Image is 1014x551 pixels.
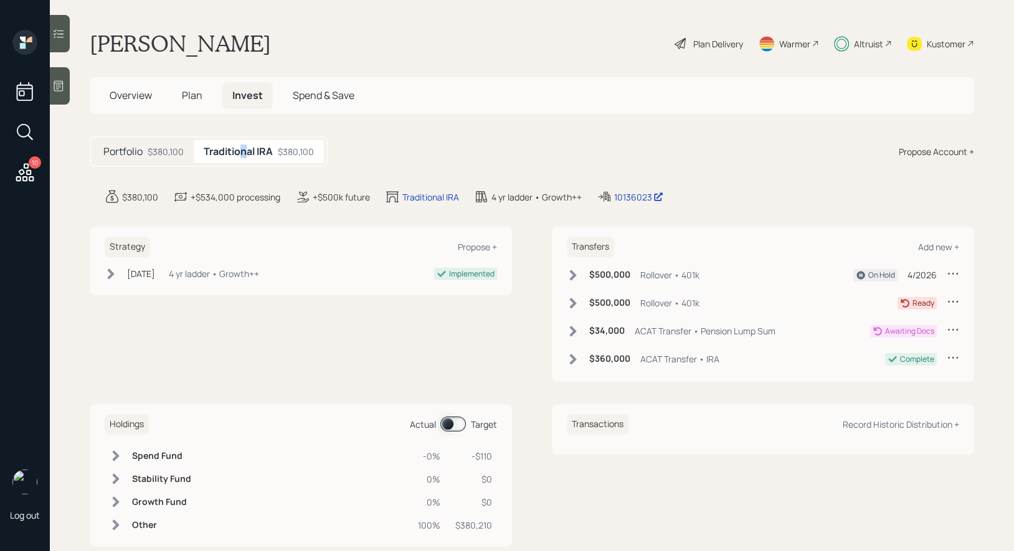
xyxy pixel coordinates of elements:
[567,237,614,257] h6: Transfers
[455,496,492,509] div: $0
[182,88,202,102] span: Plan
[122,191,158,204] div: $380,100
[455,450,492,463] div: -$110
[132,520,191,530] h6: Other
[204,146,273,158] h5: Traditional IRA
[105,414,149,435] h6: Holdings
[12,469,37,494] img: treva-nostdahl-headshot.png
[614,191,663,204] div: 10136023
[313,191,370,204] div: +$500k future
[132,451,191,461] h6: Spend Fund
[455,519,492,532] div: $380,210
[899,145,974,158] div: Propose Account +
[927,37,965,50] div: Kustomer
[105,237,150,257] h6: Strategy
[278,145,314,158] div: $380,100
[232,88,263,102] span: Invest
[418,473,440,486] div: 0%
[640,296,699,309] div: Rollover • 401k
[779,37,810,50] div: Warmer
[640,268,699,281] div: Rollover • 401k
[191,191,280,204] div: +$534,000 processing
[418,496,440,509] div: 0%
[132,497,191,507] h6: Growth Fund
[29,156,41,169] div: 10
[635,324,775,337] div: ACAT Transfer • Pension Lump Sum
[843,418,959,430] div: Record Historic Distribution +
[148,145,184,158] div: $380,100
[885,326,934,337] div: Awaiting Docs
[912,298,934,309] div: Ready
[293,88,354,102] span: Spend & Save
[127,267,155,280] div: [DATE]
[589,298,630,308] h6: $500,000
[491,191,582,204] div: 4 yr ladder • Growth++
[868,270,895,281] div: On Hold
[693,37,743,50] div: Plan Delivery
[458,241,497,253] div: Propose +
[589,326,625,336] h6: $34,000
[449,268,495,280] div: Implemented
[418,450,440,463] div: -0%
[640,352,719,365] div: ACAT Transfer • IRA
[567,414,628,435] h6: Transactions
[110,88,152,102] span: Overview
[589,354,630,364] h6: $360,000
[402,191,459,204] div: Traditional IRA
[418,519,440,532] div: 100%
[900,354,934,365] div: Complete
[410,418,436,431] div: Actual
[471,418,497,431] div: Target
[455,473,492,486] div: $0
[918,241,959,253] div: Add new +
[103,146,143,158] h5: Portfolio
[132,474,191,484] h6: Stability Fund
[10,509,40,521] div: Log out
[854,37,883,50] div: Altruist
[589,270,630,280] h6: $500,000
[90,30,271,57] h1: [PERSON_NAME]
[169,267,259,280] div: 4 yr ladder • Growth++
[907,268,937,281] div: 4/2026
